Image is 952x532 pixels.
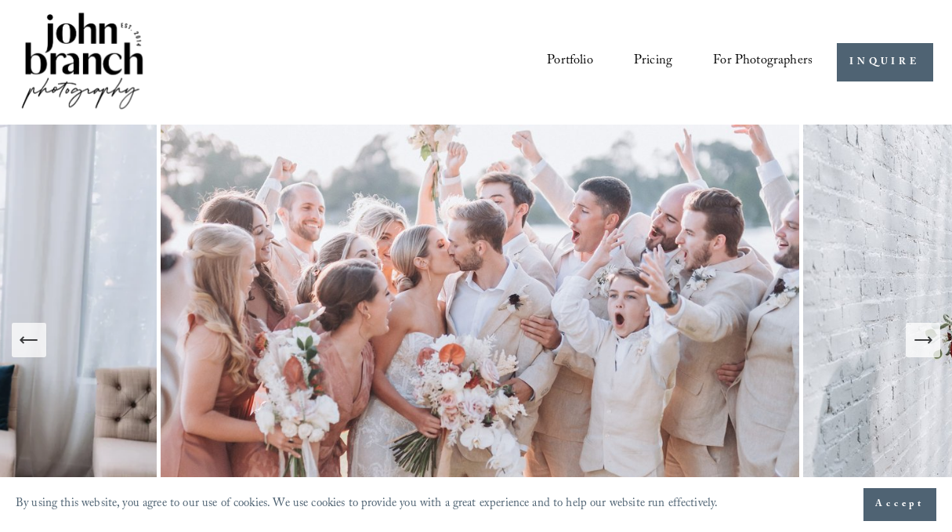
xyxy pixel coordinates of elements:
a: folder dropdown [713,49,813,77]
span: For Photographers [713,49,813,75]
span: Accept [875,497,925,512]
img: John Branch IV Photography [19,9,146,115]
a: Portfolio [547,49,592,77]
button: Next Slide [906,323,940,357]
a: INQUIRE [837,43,933,81]
button: Previous Slide [12,323,46,357]
p: By using this website, you agree to our use of cookies. We use cookies to provide you with a grea... [16,493,718,516]
a: Pricing [634,49,672,77]
button: Accept [863,488,936,521]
